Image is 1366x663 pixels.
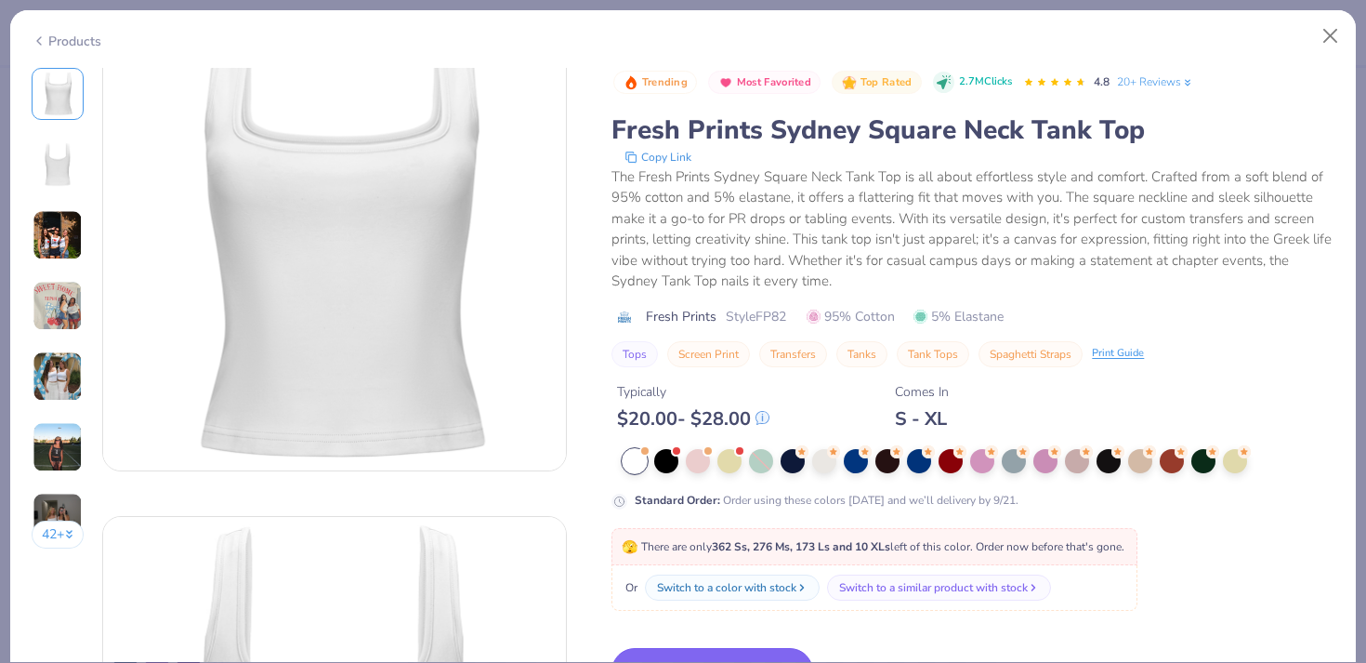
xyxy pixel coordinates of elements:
div: 4.8 Stars [1023,68,1086,98]
button: copy to clipboard [619,148,697,166]
button: Transfers [759,341,827,367]
span: Fresh Prints [646,307,716,326]
img: Front [35,72,80,116]
div: S - XL [895,407,949,431]
span: Or [622,579,637,596]
div: Fresh Prints Sydney Square Neck Tank Top [611,113,1334,148]
button: Switch to a color with stock [645,575,820,601]
a: 20+ Reviews [1117,73,1194,90]
img: User generated content [33,281,83,331]
button: Tanks [836,341,887,367]
button: 42+ [32,521,85,549]
span: 2.7M Clicks [959,74,1012,90]
span: Trending [642,77,688,87]
button: Badge Button [708,71,821,95]
img: Trending sort [624,75,638,90]
span: 4.8 [1094,74,1110,89]
button: Close [1313,19,1348,54]
span: 🫣 [622,538,637,556]
span: Style FP82 [726,307,786,326]
span: Most Favorited [737,77,811,87]
div: Comes In [895,382,949,402]
div: Switch to a similar product with stock [839,579,1028,596]
button: Badge Button [832,71,921,95]
div: $ 20.00 - $ 28.00 [617,407,769,431]
img: User generated content [33,493,83,543]
button: Spaghetti Straps [979,341,1083,367]
img: Back [35,142,80,187]
img: User generated content [33,422,83,472]
button: Switch to a similar product with stock [827,575,1051,601]
img: User generated content [33,210,83,260]
strong: Standard Order : [635,493,720,508]
span: 5% Elastane [913,307,1004,326]
button: Tank Tops [897,341,969,367]
img: Front [103,7,566,471]
div: Order using these colors [DATE] and we’ll delivery by 9/21. [635,492,1018,509]
div: Typically [617,382,769,402]
div: Switch to a color with stock [657,579,796,596]
div: Products [32,32,101,51]
img: brand logo [611,310,637,325]
button: Badge Button [613,71,697,95]
img: User generated content [33,351,83,402]
strong: 362 Ss, 276 Ms, 173 Ls and 10 XLs [712,539,890,554]
button: Tops [611,341,658,367]
span: Top Rated [860,77,913,87]
span: 95% Cotton [807,307,895,326]
span: There are only left of this color. Order now before that's gone. [622,539,1124,554]
img: Top Rated sort [842,75,857,90]
button: Screen Print [667,341,750,367]
div: The Fresh Prints Sydney Square Neck Tank Top is all about effortless style and comfort. Crafted f... [611,166,1334,292]
div: Print Guide [1092,346,1144,362]
img: Most Favorited sort [718,75,733,90]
